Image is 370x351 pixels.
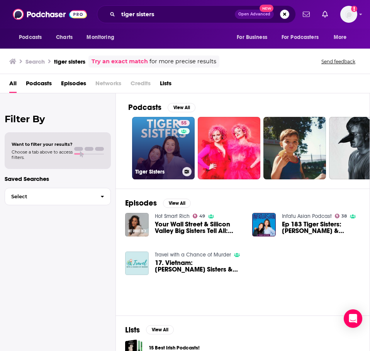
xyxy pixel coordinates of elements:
span: Logged in as ILATeam [340,6,357,23]
svg: Add a profile image [351,6,357,12]
a: PodcastsView All [128,103,195,112]
span: 17. Vietnam: [PERSON_NAME] Sisters & the Forbidden Purple City [155,260,243,273]
a: 49 [193,214,205,218]
button: View All [168,103,195,112]
a: All [9,77,17,93]
a: Hot Smart Rich [155,213,190,219]
a: Try an exact match [92,57,148,66]
div: Open Intercom Messenger [344,309,362,328]
button: Send feedback [319,58,358,65]
a: Show notifications dropdown [319,8,331,21]
input: Search podcasts, credits, & more... [118,8,235,20]
a: ListsView All [125,325,174,335]
button: open menu [277,30,330,45]
button: open menu [328,30,356,45]
button: Open AdvancedNew [235,10,274,19]
a: Podcasts [26,77,52,93]
a: 55 [178,120,190,126]
button: open menu [14,30,52,45]
img: User Profile [340,6,357,23]
a: EpisodesView All [125,198,191,208]
span: For Podcasters [282,32,319,43]
span: for more precise results [149,57,216,66]
a: 38 [335,214,347,218]
button: open menu [231,30,277,45]
a: 55Tiger Sisters [132,117,195,179]
h3: Search [25,58,45,65]
h2: Episodes [125,198,157,208]
h3: tiger sisters [54,58,85,65]
a: Charts [51,30,77,45]
span: Ep 183 Tiger Sisters: [PERSON_NAME] & [PERSON_NAME] Share Their Journey From the Ivy League to Po... [282,221,370,234]
span: Networks [95,77,121,93]
button: Show profile menu [340,6,357,23]
span: Open Advanced [238,12,270,16]
h3: Tiger Sisters [135,169,179,175]
span: Monitoring [87,32,114,43]
a: Travel with a Chance of Murder [155,251,231,258]
span: 38 [341,214,347,218]
button: Select [5,188,111,205]
span: 49 [199,214,205,218]
h2: Lists [125,325,140,335]
h2: Filter By [5,113,111,125]
span: New [260,5,273,12]
img: Your Wall Street & Silicon Valley Big Sisters Tell All: MBAs, Money, Power & Startup Lore (With T... [125,213,149,236]
a: Ep 183 Tiger Sisters: Jean & Cherie Luo Share Their Journey From the Ivy League to Podcasting [282,221,370,234]
span: Charts [56,32,73,43]
a: Show notifications dropdown [300,8,313,21]
div: Search podcasts, credits, & more... [97,5,296,23]
img: 17. Vietnam: Tiger Slaying Sisters & the Forbidden Purple City [125,251,149,275]
h2: Podcasts [128,103,161,112]
img: Ep 183 Tiger Sisters: Jean & Cherie Luo Share Their Journey From the Ivy League to Podcasting [252,213,276,236]
span: 55 [181,120,187,127]
span: Want to filter your results? [12,142,73,147]
span: More [334,32,347,43]
span: Select [5,194,94,199]
span: For Business [237,32,267,43]
a: Infatu Asian Podcast [282,213,332,219]
span: Choose a tab above to access filters. [12,149,73,160]
button: View All [163,199,191,208]
button: View All [146,325,174,334]
a: Episodes [61,77,86,93]
button: open menu [81,30,124,45]
p: Saved Searches [5,175,111,182]
span: Podcasts [19,32,42,43]
a: Lists [160,77,171,93]
span: Credits [131,77,151,93]
a: 17. Vietnam: Tiger Slaying Sisters & the Forbidden Purple City [155,260,243,273]
img: Podchaser - Follow, Share and Rate Podcasts [13,7,87,22]
a: Your Wall Street & Silicon Valley Big Sisters Tell All: MBAs, Money, Power & Startup Lore (With T... [155,221,243,234]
